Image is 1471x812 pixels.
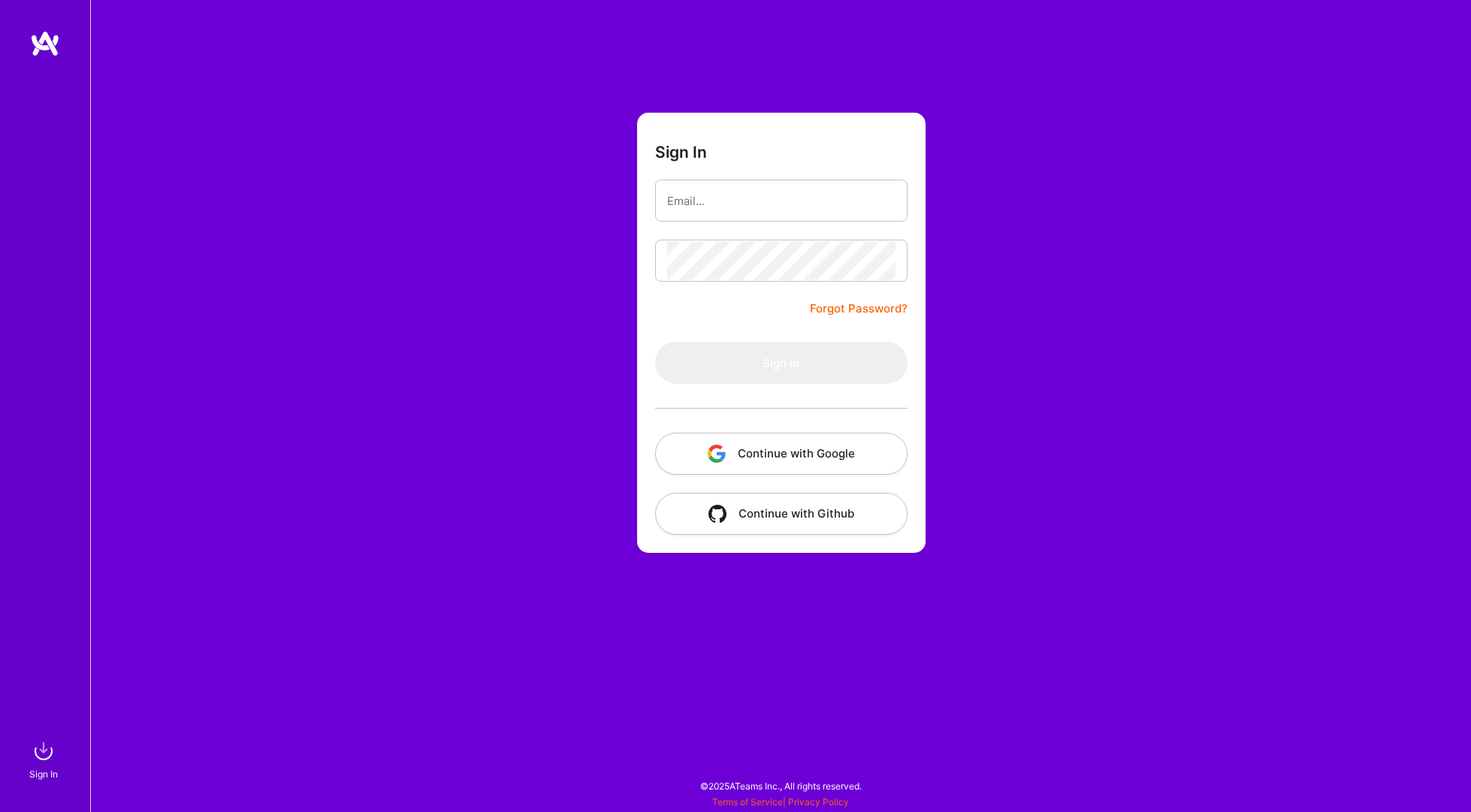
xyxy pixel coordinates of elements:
button: Continue with Github [655,493,908,535]
a: Terms of Service [712,796,783,807]
a: sign inSign In [32,736,59,782]
div: Sign In [29,766,58,782]
img: icon [708,445,726,463]
img: icon [708,505,726,523]
a: Forgot Password? [810,300,908,318]
button: Sign In [655,342,908,384]
img: sign in [29,736,59,766]
span: | [712,796,849,807]
input: Email... [667,182,896,220]
button: Continue with Google [655,433,908,475]
div: © 2025 ATeams Inc., All rights reserved. [90,767,1471,804]
a: Privacy Policy [788,796,849,807]
img: logo [30,30,60,57]
h3: Sign In [655,143,707,161]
